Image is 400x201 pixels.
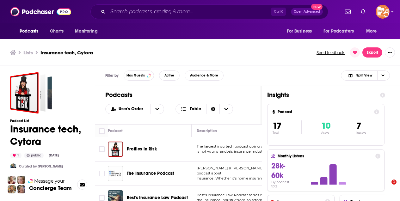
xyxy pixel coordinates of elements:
a: The Insurance Podcast [127,170,174,177]
img: The Insurance Podcast [108,166,123,181]
button: open menu [71,25,106,37]
button: Export [362,47,382,58]
div: Description [197,127,217,135]
a: Insurance tech, Cytora [10,72,52,114]
h4: Podcast [278,110,372,114]
iframe: Intercom live chat [378,180,394,195]
span: Toggle select row [99,195,105,201]
input: Search podcasts, credits, & more... [108,7,271,17]
h1: Insights [267,91,375,99]
button: Open AdvancedNew [291,8,323,15]
span: For Business [287,27,312,36]
span: Audience & More [190,74,218,77]
span: New [311,4,323,10]
span: Active [164,74,174,77]
h4: By podcast total [271,180,297,188]
span: Best's Insurance Law Podcast [127,195,188,200]
h3: Insurance tech, Cytora [40,50,93,56]
button: open menu [106,107,151,111]
button: open menu [15,25,46,37]
span: The largest insurtech podcast going on 700+ episodes. This [197,144,300,149]
img: Sydney Profile [8,176,16,184]
button: Show More Button [385,47,395,58]
h3: Concierge Team [29,185,72,191]
span: The Insurance Podcast [127,171,174,176]
span: Toggle select row [99,146,105,152]
button: Choose View [175,104,233,114]
h2: Choose List sort [105,104,164,114]
span: Toggle select row [99,171,105,176]
span: 10 [321,120,330,131]
a: Charts [46,25,67,37]
span: User's Order [119,107,145,111]
img: Profiles in Risk [108,142,123,157]
img: Jules Profile [17,176,25,184]
span: 28k-60k [271,161,285,180]
div: Podcast [108,127,123,135]
h1: Insurance tech, Cytora [10,123,85,148]
p: Inactive [356,131,366,134]
span: Monitoring [75,27,97,36]
button: open menu [319,25,363,37]
span: [PERSON_NAME] & [PERSON_NAME] host the leading podcast about [197,166,293,175]
img: Barbara Profile [17,185,25,193]
button: open menu [151,104,164,114]
span: Table [190,107,201,111]
button: Has Guests [124,70,154,81]
img: Chelsea Kershaw [10,163,16,170]
button: Choose View [341,70,390,81]
img: Jon Profile [8,185,16,193]
span: Open Advanced [294,10,320,13]
span: Logged in as kerrifulks [376,5,390,19]
div: [DATE] [46,153,61,158]
h4: Monthly Listens [278,154,372,158]
img: User Profile [376,5,390,19]
a: Lists [23,50,33,56]
a: Show notifications dropdown [342,6,353,17]
h3: Podcast List [10,119,85,123]
span: Insurance. Whether it's home insurance, auto insu [197,176,284,180]
div: Search podcasts, credits, & more... [90,4,328,19]
a: Best's Insurance Law Podcast [127,195,188,201]
span: Split View [356,74,372,77]
button: open menu [282,25,320,37]
img: Podchaser - Follow, Share and Rate Podcasts [10,6,71,18]
div: 1 [10,153,22,158]
button: Audience & More [185,70,224,81]
span: 17 [273,120,281,131]
a: Profiles in Risk [127,146,157,152]
span: Best’s Insurance Law Podcast series examines key topics in [197,193,300,197]
span: For Podcasters [323,27,354,36]
button: Send feedback. [315,50,347,55]
a: Show notifications dropdown [358,6,368,17]
span: Ctrl K [271,8,286,16]
button: Show profile menu [376,5,390,19]
div: Sort Direction [206,104,219,114]
span: Charts [50,27,64,36]
span: Message your [34,178,65,184]
span: Has Guests [126,74,145,77]
span: More [366,27,377,36]
span: 1 [391,180,397,185]
span: 7 [356,120,361,131]
span: is not your grandpa's insurance industry [197,149,266,154]
h1: Podcasts [105,91,252,99]
a: Curated by [PERSON_NAME] [19,164,63,168]
div: public [24,153,44,158]
span: Podcasts [20,27,38,36]
p: Total [273,131,301,134]
button: open menu [362,25,385,37]
p: Active [321,131,330,134]
button: Active [159,70,180,81]
h3: Filter by [105,73,119,78]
